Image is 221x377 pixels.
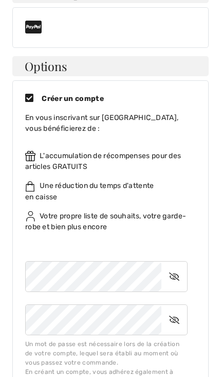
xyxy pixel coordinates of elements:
[42,94,104,103] span: Créer un compte
[12,56,209,76] h4: Options
[25,112,188,134] div: En vous inscrivant sur [GEOGRAPHIC_DATA], vous bénéficierez de :
[25,339,188,367] div: Un mot de passe est nécessaire lors de la création de votre compte, lequel sera établi au moment ...
[25,151,35,161] img: rewards.svg
[25,181,35,192] img: faster.svg
[25,211,188,232] div: Votre propre liste de souhaits, votre garde-robe et bien plus encore
[25,211,35,221] img: ownWishlist.svg
[25,180,188,202] div: Une réduction du temps d'attente en caisse
[25,150,188,172] div: L'accumulation de récompenses pour des articles GRATUITS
